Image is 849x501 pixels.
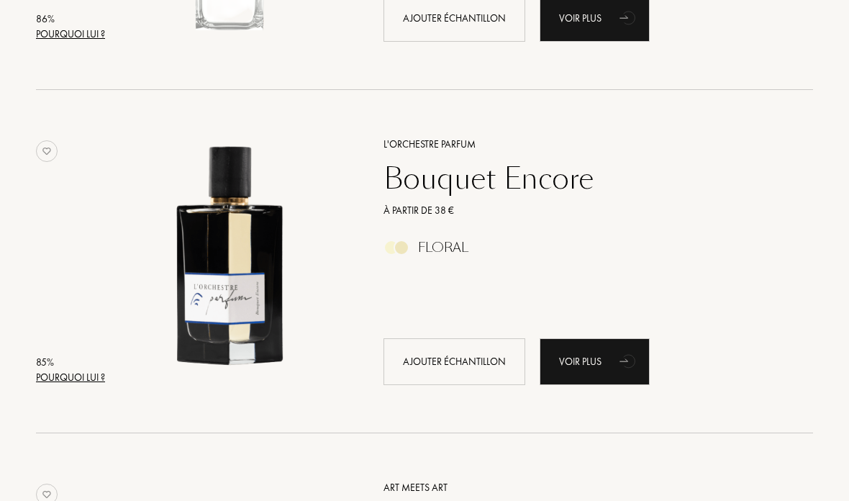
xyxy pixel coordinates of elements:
a: Floral [373,244,792,259]
a: À partir de 38 € [373,203,792,218]
a: Bouquet Encore L'Orchestre Parfum [110,119,362,402]
a: L'Orchestre Parfum [373,137,792,152]
div: Pourquoi lui ? [36,370,105,385]
div: Ajouter échantillon [383,338,525,385]
div: 85 % [36,355,105,370]
a: Bouquet Encore [373,161,792,196]
a: Voir plusanimation [540,338,650,385]
div: 86 % [36,12,105,27]
a: Art Meets Art [373,480,792,495]
div: Pourquoi lui ? [36,27,105,42]
img: Bouquet Encore L'Orchestre Parfum [110,135,350,374]
div: animation [614,346,643,375]
div: animation [614,3,643,32]
div: Floral [418,240,468,256]
img: no_like_p.png [36,140,58,162]
div: Voir plus [540,338,650,385]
